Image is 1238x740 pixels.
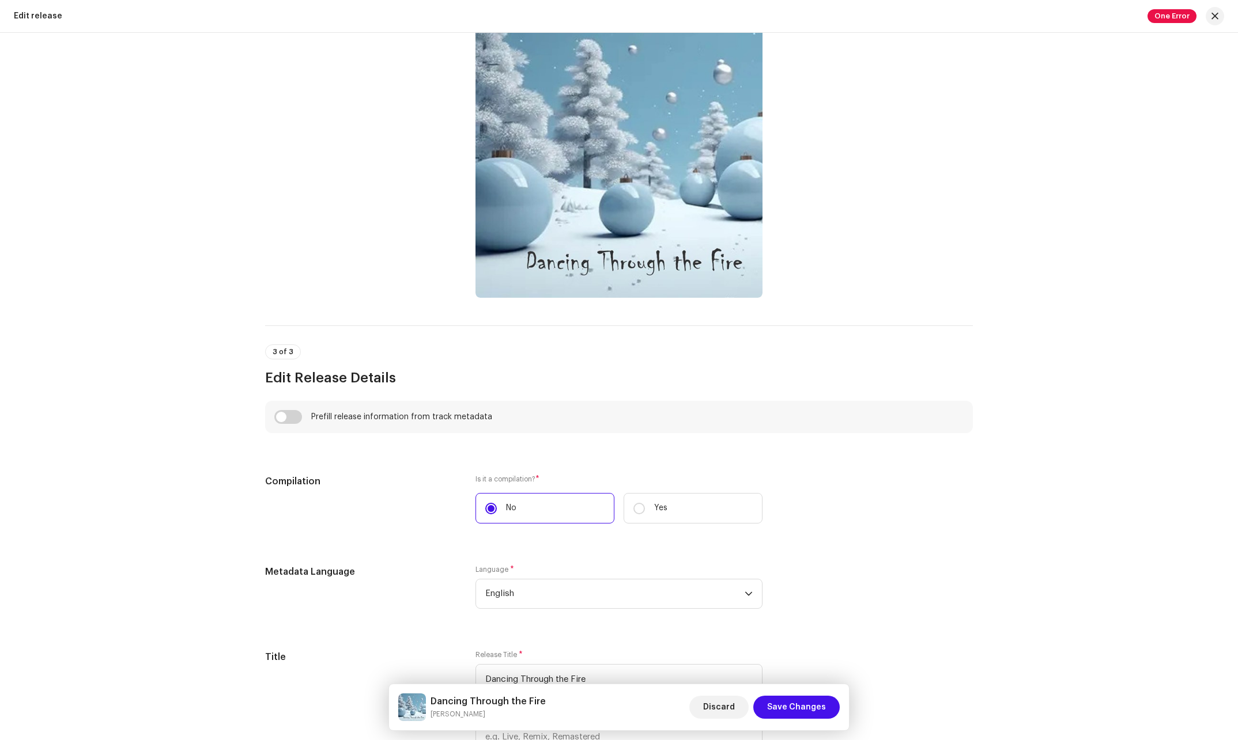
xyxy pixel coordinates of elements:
span: 3 of 3 [273,348,293,355]
label: Language [475,565,514,574]
small: Dancing Through the Fire [431,708,546,720]
label: Is it a compilation? [475,475,763,484]
img: eb8e7854-167f-432f-b929-ec4eb942a246 [398,693,426,721]
label: Release Title [475,650,523,659]
input: e.g. My Great Song [475,664,763,694]
h5: Metadata Language [265,565,457,579]
h5: Dancing Through the Fire [431,695,546,708]
span: Save Changes [767,696,826,719]
h5: Title [265,650,457,664]
span: English [485,579,745,608]
span: Discard [703,696,735,719]
h5: Compilation [265,475,457,488]
div: dropdown trigger [745,579,753,608]
button: Save Changes [753,696,840,719]
h3: Edit Release Details [265,369,973,387]
p: Yes [654,502,667,514]
div: Prefill release information from track metadata [311,412,492,422]
button: Discard [689,696,749,719]
p: No [506,502,516,514]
